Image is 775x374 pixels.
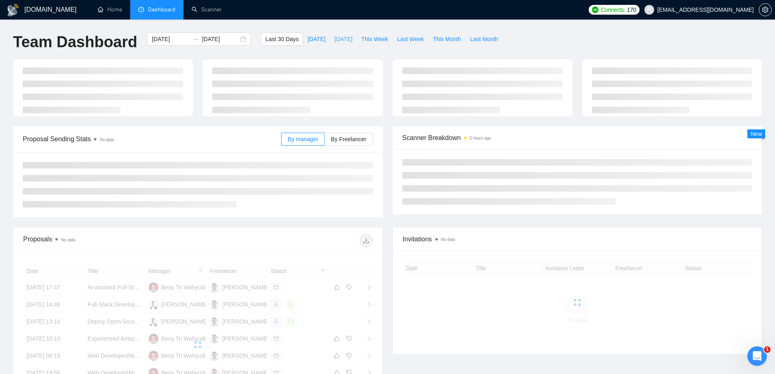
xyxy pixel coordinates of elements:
[402,133,753,143] span: Scanner Breakdown
[397,35,424,44] span: Last Week
[433,35,461,44] span: This Month
[361,35,388,44] span: This Week
[192,6,222,13] a: searchScanner
[192,36,199,42] span: swap-right
[331,136,366,142] span: By Freelancer
[751,131,762,137] span: New
[428,33,465,46] button: This Month
[152,35,189,44] input: Start date
[138,7,144,12] span: dashboard
[265,35,299,44] span: Last 30 Days
[288,136,318,142] span: By manager
[98,6,122,13] a: homeHome
[303,33,330,46] button: [DATE]
[393,33,428,46] button: Last Week
[470,35,498,44] span: Last Month
[403,234,752,244] span: Invitations
[627,5,636,14] span: 170
[202,35,239,44] input: End date
[192,36,199,42] span: to
[61,238,75,242] span: No data
[646,7,652,13] span: user
[357,33,393,46] button: This Week
[13,33,137,52] h1: Team Dashboard
[23,134,281,144] span: Proposal Sending Stats
[261,33,303,46] button: Last 30 Days
[470,136,491,140] time: 5 hours ago
[759,3,772,16] button: setting
[465,33,502,46] button: Last Month
[334,35,352,44] span: [DATE]
[764,346,771,353] span: 1
[601,5,625,14] span: Connects:
[308,35,325,44] span: [DATE]
[7,4,20,17] img: logo
[100,138,114,142] span: No data
[592,7,598,13] img: upwork-logo.png
[441,237,455,242] span: No data
[330,33,357,46] button: [DATE]
[747,346,767,366] iframe: Intercom live chat
[759,7,771,13] span: setting
[148,6,175,13] span: Dashboard
[759,7,772,13] a: setting
[23,234,198,247] div: Proposals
